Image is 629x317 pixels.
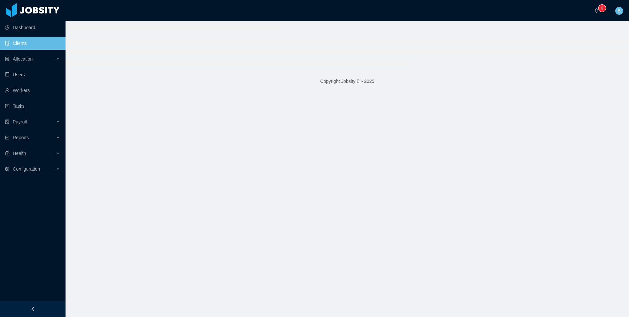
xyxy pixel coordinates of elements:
a: icon: auditClients [5,37,60,50]
span: Configuration [13,166,40,172]
span: Reports [13,135,29,140]
span: Allocation [13,56,33,62]
sup: 0 [599,5,605,11]
i: icon: medicine-box [5,151,10,156]
i: icon: file-protect [5,120,10,124]
span: Health [13,151,26,156]
i: icon: solution [5,57,10,61]
i: icon: bell [594,8,599,13]
a: icon: userWorkers [5,84,60,97]
i: icon: setting [5,167,10,171]
a: icon: profileTasks [5,100,60,113]
span: Payroll [13,119,27,124]
i: icon: line-chart [5,135,10,140]
a: icon: robotUsers [5,68,60,81]
span: B [618,7,620,15]
footer: Copyright Jobsity © - 2025 [66,70,629,93]
a: icon: pie-chartDashboard [5,21,60,34]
